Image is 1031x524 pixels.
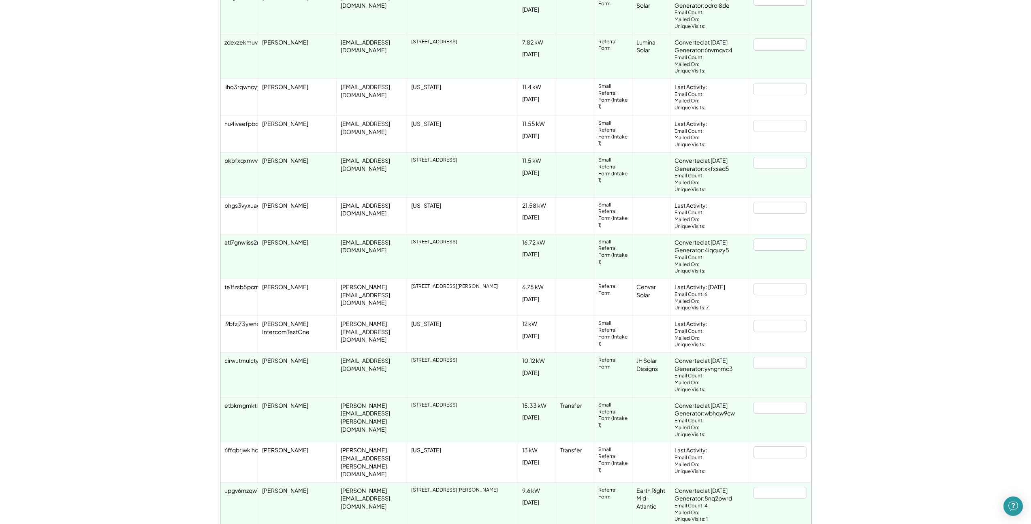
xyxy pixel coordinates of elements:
[675,83,707,91] div: Last Activity:
[262,120,308,128] div: [PERSON_NAME]
[262,446,308,454] div: [PERSON_NAME]
[224,320,285,328] div: l9bfzj73ywne44yebtol
[522,487,540,495] div: 9.6 kW
[341,402,403,433] div: [PERSON_NAME][EMAIL_ADDRESS][PERSON_NAME][DOMAIN_NAME]
[522,320,537,328] div: 12 kW
[522,95,539,103] div: [DATE]
[636,283,666,299] div: Cenvar Solar
[262,487,308,495] div: [PERSON_NAME]
[341,357,403,373] div: [EMAIL_ADDRESS][DOMAIN_NAME]
[411,83,441,91] div: [US_STATE]
[341,120,403,136] div: [EMAIL_ADDRESS][DOMAIN_NAME]
[411,157,457,164] div: [STREET_ADDRESS]
[522,38,543,47] div: 7.82 kW
[411,120,441,128] div: [US_STATE]
[704,365,733,372] a: yvngnmc3
[411,402,457,409] div: [STREET_ADDRESS]
[262,38,308,47] div: [PERSON_NAME]
[224,157,293,165] div: pkbfxqxmvvuwe5wc6ky9
[341,157,403,173] div: [EMAIL_ADDRESS][DOMAIN_NAME]
[704,165,729,172] a: xkfxsad5
[598,402,628,429] div: Small Referral Form (Intake 1)
[341,202,403,217] div: [EMAIL_ADDRESS][DOMAIN_NAME]
[704,46,732,53] a: 6nvmqvc4
[522,458,539,466] div: [DATE]
[598,357,628,371] div: Referral Form
[675,9,705,30] div: Email Count: Mailed On: Unique Visits:
[522,295,539,303] div: [DATE]
[522,157,541,165] div: 11.5 kW
[522,83,541,91] div: 11.4 kW
[522,446,538,454] div: 13 kW
[560,446,582,454] div: Transfer
[636,357,666,373] div: JH Solar Designs
[341,487,403,511] div: [PERSON_NAME][EMAIL_ADDRESS][DOMAIN_NAME]
[598,446,628,473] div: Small Referral Form (Intake 1)
[598,157,628,184] div: Small Referral Form (Intake 1)
[675,202,707,210] div: Last Activity:
[598,283,628,297] div: Referral Form
[522,369,539,377] div: [DATE]
[522,6,539,14] div: [DATE]
[224,239,280,247] div: atl7gnwliss2rbz1pnsy
[262,320,332,336] div: [PERSON_NAME] IntercomTestOne
[675,120,707,128] div: Last Activity:
[224,402,289,410] div: etbkmgmktlgwoerczcr2
[224,357,287,365] div: cirwutmulcty9dn42u05
[411,283,498,290] div: [STREET_ADDRESS][PERSON_NAME]
[522,357,545,365] div: 10.12 kW
[675,157,729,173] div: Converted at [DATE] Generator:
[224,487,290,495] div: upgv6mzqw1slnnogaue7
[522,239,545,247] div: 16.72 kW
[522,250,539,258] div: [DATE]
[224,202,289,210] div: bhgs3vyxuaga80opyvkj
[675,91,705,111] div: Email Count: Mailed On: Unique Visits:
[675,128,705,148] div: Email Count: Mailed On: Unique Visits:
[598,320,628,347] div: Small Referral Form (Intake 1)
[1003,496,1023,516] div: Open Intercom Messenger
[262,283,308,291] div: [PERSON_NAME]
[675,328,705,348] div: Email Count: Mailed On: Unique Visits:
[675,254,705,275] div: Email Count: Mailed On: Unique Visits:
[675,417,705,438] div: Email Count: Mailed On: Unique Visits:
[411,446,441,454] div: [US_STATE]
[675,402,735,417] div: Converted at [DATE] Generator:
[675,209,705,230] div: Email Count: Mailed On: Unique Visits:
[522,202,546,210] div: 21.58 kW
[675,446,707,454] div: Last Activity:
[522,120,545,128] div: 11.55 kW
[341,446,403,478] div: [PERSON_NAME][EMAIL_ADDRESS][PERSON_NAME][DOMAIN_NAME]
[704,409,735,417] a: wbhqw9cw
[341,320,403,344] div: [PERSON_NAME][EMAIL_ADDRESS][DOMAIN_NAME]
[522,50,539,58] div: [DATE]
[675,320,707,328] div: Last Activity:
[704,494,732,502] a: 8nq2pwrd
[522,402,546,410] div: 15.33 kW
[636,487,666,511] div: Earth Right Mid-Atlantic
[598,120,628,147] div: Small Referral Form (Intake 1)
[704,246,729,253] a: 4iqquzy5
[262,239,308,247] div: [PERSON_NAME]
[598,83,628,110] div: Small Referral Form (Intake 1)
[411,239,457,245] div: [STREET_ADDRESS]
[341,239,403,254] div: [EMAIL_ADDRESS][DOMAIN_NAME]
[224,83,286,91] div: iiho3rqwncyyt3xwfbxq
[341,83,403,99] div: [EMAIL_ADDRESS][DOMAIN_NAME]
[636,38,666,54] div: Lumina Solar
[522,169,539,177] div: [DATE]
[704,2,730,9] a: odrol8de
[675,38,732,54] div: Converted at [DATE] Generator:
[411,202,441,210] div: [US_STATE]
[598,38,628,52] div: Referral Form
[675,173,705,193] div: Email Count: Mailed On: Unique Visits:
[411,357,457,364] div: [STREET_ADDRESS]
[560,402,582,410] div: Transfer
[341,38,403,54] div: [EMAIL_ADDRESS][DOMAIN_NAME]
[522,213,539,222] div: [DATE]
[675,283,725,291] div: Last Activity: [DATE]
[411,320,441,328] div: [US_STATE]
[522,413,539,422] div: [DATE]
[522,498,539,507] div: [DATE]
[224,38,287,47] div: zdexzekmuv3rsa9c69j4
[262,157,308,165] div: [PERSON_NAME]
